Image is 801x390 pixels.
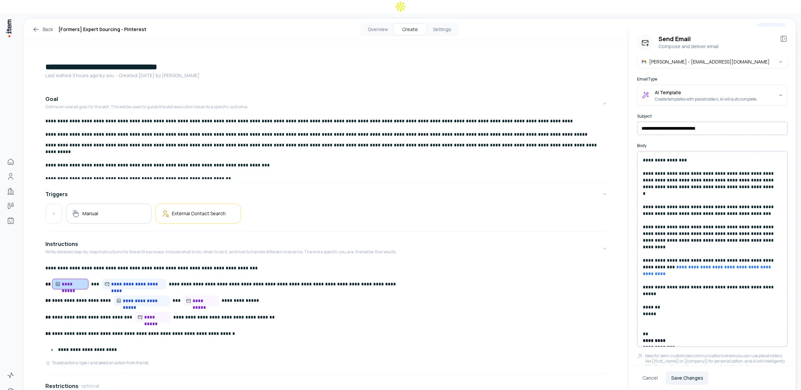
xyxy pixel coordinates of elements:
p: Define an overall goal for the skill. This will be used to guide the skill execution towards a sp... [45,104,248,110]
p: Ideal for semi-customized communications where you can use placeholders like {{first_name}} or {{... [645,353,788,369]
a: Activity [4,369,17,382]
h5: External Contact Search [172,210,226,217]
h4: Goal [45,95,58,103]
div: InstructionsWrite detailed step-by-step instructions for the entire process. Include what to do, ... [45,263,607,371]
label: Subject [637,114,788,119]
button: InstructionsWrite detailed step-by-step instructions for the entire process. Include what to do, ... [45,235,607,263]
button: Save Changes [666,371,709,385]
a: Back [32,25,53,33]
button: Cancel [637,371,663,385]
label: Email Type [637,77,788,82]
button: Triggers [45,185,607,204]
p: Compose and deliver email [658,43,774,50]
div: GoalDefine an overall goal for the skill. This will be used to guide the skill execution towards ... [45,118,607,179]
span: optional [81,383,99,389]
h1: [Formers] Expert Sourcing - Pinterest [58,25,146,33]
p: Last edited: 3 hours ago by you ・Created: [DATE] by [PERSON_NAME] [45,72,607,79]
h4: Triggers [45,190,68,198]
img: Item Brain Logo [5,19,12,38]
div: Triggers [45,204,607,229]
div: To add actions, type / and select an action from the list. [45,360,149,366]
button: Settings [426,24,458,35]
p: Write detailed step-by-step instructions for the entire process. Include what to do, when to do i... [45,249,396,255]
a: Companies [4,184,17,198]
a: Agents [4,214,17,227]
button: Create [394,24,426,35]
a: Deals [4,199,17,213]
a: People [4,170,17,183]
h3: Send Email [658,35,774,43]
button: Overview [362,24,394,35]
h4: Instructions [45,240,78,248]
a: Home [4,155,17,168]
button: GoalDefine an overall goal for the skill. This will be used to guide the skill execution towards ... [45,90,607,118]
label: Body [637,143,788,148]
h4: Restrictions [45,382,78,390]
h5: Manual [82,210,98,217]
